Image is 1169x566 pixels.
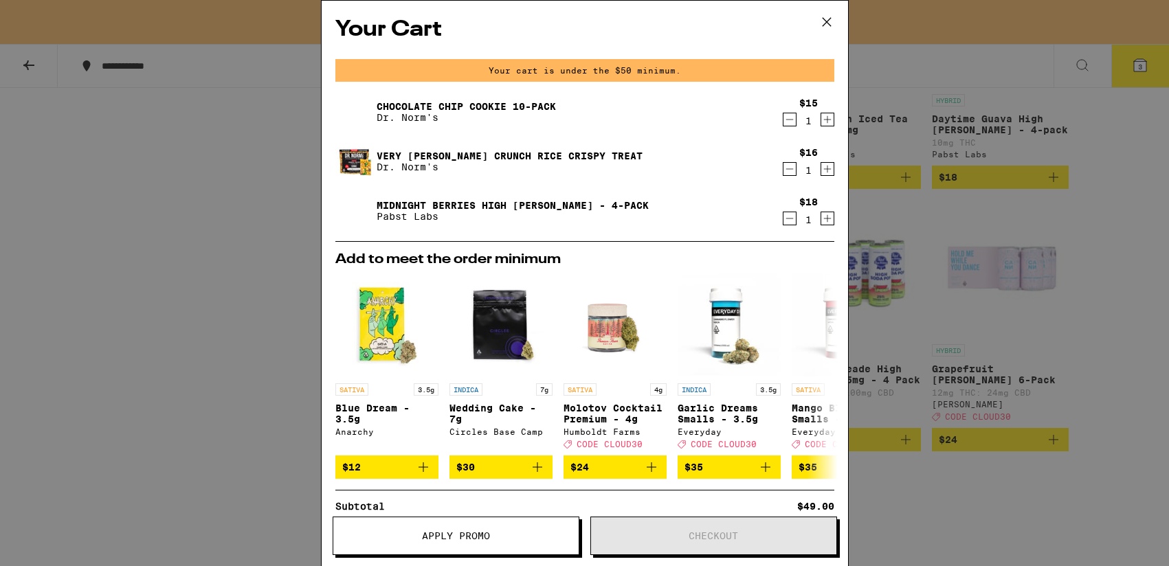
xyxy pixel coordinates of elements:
[342,462,361,473] span: $12
[792,383,825,396] p: SATIVA
[377,211,649,222] p: Pabst Labs
[590,517,837,555] button: Checkout
[335,501,394,511] div: Subtotal
[821,162,834,176] button: Increment
[414,383,438,396] p: 3.5g
[8,10,99,21] span: Hi. Need any help?
[377,112,556,123] p: Dr. Norm's
[799,147,818,158] div: $16
[335,142,374,181] img: Very Berry Crunch Rice Crispy Treat
[678,427,781,436] div: Everyday
[449,455,553,479] button: Add to bag
[821,113,834,126] button: Increment
[821,212,834,225] button: Increment
[564,273,667,376] img: Humboldt Farms - Molotov Cocktail Premium - 4g
[377,161,643,172] p: Dr. Norm's
[422,531,490,541] span: Apply Promo
[650,383,667,396] p: 4g
[797,501,834,511] div: $49.00
[799,462,817,473] span: $35
[799,196,818,207] div: $18
[577,440,643,449] span: CODE CLOUD30
[805,440,871,449] span: CODE CLOUD30
[570,462,589,473] span: $24
[456,462,475,473] span: $30
[792,403,895,424] p: Mango Blaze Smalls - 3.5g
[449,427,553,436] div: Circles Base Camp
[792,427,895,436] div: Everyday
[564,273,667,455] a: Open page for Molotov Cocktail Premium - 4g from Humboldt Farms
[689,531,738,541] span: Checkout
[335,403,438,424] p: Blue Dream - 3.5g
[377,200,649,211] a: Midnight Berries High [PERSON_NAME] - 4-pack
[564,403,667,424] p: Molotov Cocktail Premium - 4g
[678,273,781,455] a: Open page for Garlic Dreams Smalls - 3.5g from Everyday
[564,383,597,396] p: SATIVA
[678,455,781,479] button: Add to bag
[335,273,438,376] img: Anarchy - Blue Dream - 3.5g
[449,383,482,396] p: INDICA
[377,101,556,112] a: Chocolate Chip Cookie 10-Pack
[335,192,374,230] img: Midnight Berries High Seltzer - 4-pack
[536,383,553,396] p: 7g
[335,427,438,436] div: Anarchy
[783,113,797,126] button: Decrement
[335,455,438,479] button: Add to bag
[335,273,438,455] a: Open page for Blue Dream - 3.5g from Anarchy
[783,212,797,225] button: Decrement
[799,165,818,176] div: 1
[792,273,895,455] a: Open page for Mango Blaze Smalls - 3.5g from Everyday
[756,383,781,396] p: 3.5g
[691,440,757,449] span: CODE CLOUD30
[792,273,895,376] img: Everyday - Mango Blaze Smalls - 3.5g
[678,403,781,424] p: Garlic Dreams Smalls - 3.5g
[335,59,834,82] div: Your cart is under the $50 minimum.
[449,273,553,455] a: Open page for Wedding Cake - 7g from Circles Base Camp
[678,383,711,396] p: INDICA
[333,517,579,555] button: Apply Promo
[564,427,667,436] div: Humboldt Farms
[684,462,703,473] span: $35
[335,253,834,267] h2: Add to meet the order minimum
[678,273,781,376] img: Everyday - Garlic Dreams Smalls - 3.5g
[377,150,643,161] a: Very [PERSON_NAME] Crunch Rice Crispy Treat
[335,14,834,45] h2: Your Cart
[799,98,818,109] div: $15
[799,115,818,126] div: 1
[449,273,553,376] img: Circles Base Camp - Wedding Cake - 7g
[799,214,818,225] div: 1
[792,455,895,479] button: Add to bag
[783,162,797,176] button: Decrement
[564,455,667,479] button: Add to bag
[449,403,553,424] p: Wedding Cake - 7g
[335,93,374,131] img: Chocolate Chip Cookie 10-Pack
